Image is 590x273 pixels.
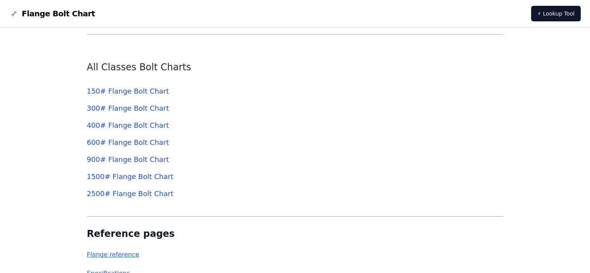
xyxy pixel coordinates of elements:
[531,6,581,21] a: ⚡ Lookup Tool
[87,62,191,73] a: All Classes Bolt Charts
[87,104,169,112] a: 300# Flange Bolt Chart
[9,8,95,19] a: Flange Bolt Chart LogoFlange Bolt Chart
[87,87,169,95] a: 150# Flange Bolt Chart
[87,190,173,198] a: 2500# Flange Bolt Chart
[9,9,19,18] img: Flange Bolt Chart Logo
[87,251,139,258] a: Flange reference
[87,121,169,129] a: 400# Flange Bolt Chart
[87,155,169,163] a: 900# Flange Bolt Chart
[87,228,344,240] h2: Reference pages
[87,172,173,181] a: 1500# Flange Bolt Chart
[87,138,169,146] a: 600# Flange Bolt Chart
[22,8,95,19] span: Flange Bolt Chart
